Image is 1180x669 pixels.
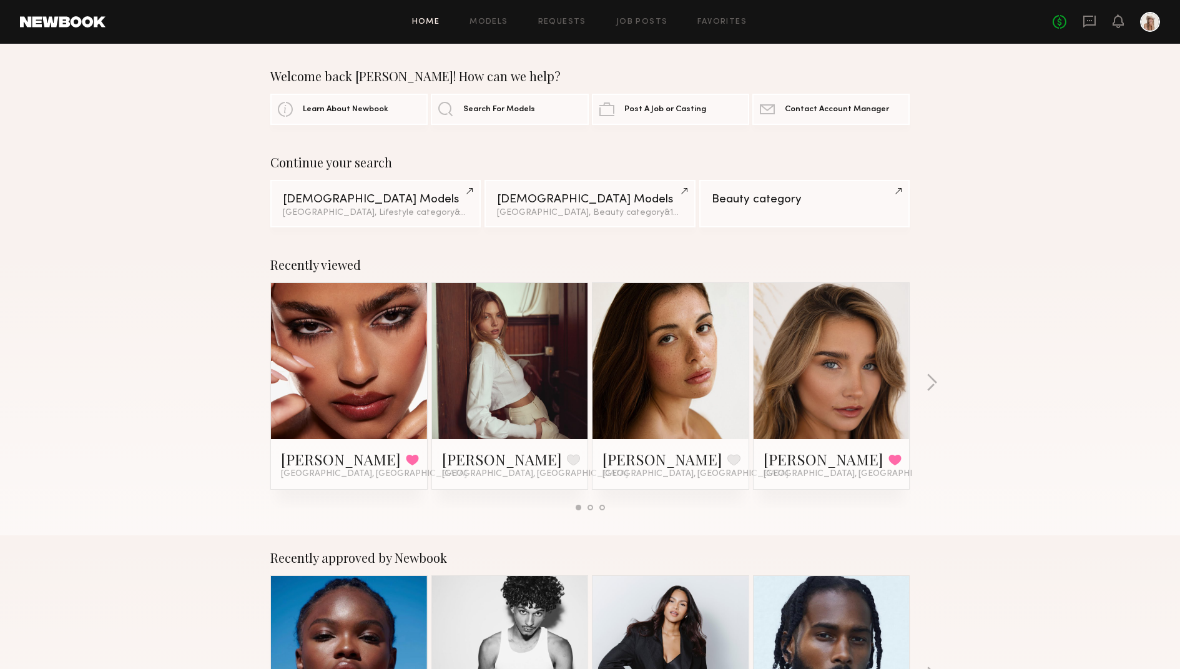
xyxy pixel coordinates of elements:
[470,18,508,26] a: Models
[281,449,401,469] a: [PERSON_NAME]
[431,94,588,125] a: Search For Models
[463,106,535,114] span: Search For Models
[484,180,695,227] a: [DEMOGRAPHIC_DATA] Models[GEOGRAPHIC_DATA], Beauty category&1other filter
[270,94,428,125] a: Learn About Newbook
[664,209,718,217] span: & 1 other filter
[455,209,508,217] span: & 1 other filter
[283,209,468,217] div: [GEOGRAPHIC_DATA], Lifestyle category
[712,194,897,206] div: Beauty category
[270,550,910,565] div: Recently approved by Newbook
[303,106,388,114] span: Learn About Newbook
[442,469,628,479] span: [GEOGRAPHIC_DATA], [GEOGRAPHIC_DATA]
[764,469,950,479] span: [GEOGRAPHIC_DATA], [GEOGRAPHIC_DATA]
[764,449,883,469] a: [PERSON_NAME]
[270,69,910,84] div: Welcome back [PERSON_NAME]! How can we help?
[442,449,562,469] a: [PERSON_NAME]
[785,106,889,114] span: Contact Account Manager
[412,18,440,26] a: Home
[281,469,467,479] span: [GEOGRAPHIC_DATA], [GEOGRAPHIC_DATA]
[602,469,789,479] span: [GEOGRAPHIC_DATA], [GEOGRAPHIC_DATA]
[602,449,722,469] a: [PERSON_NAME]
[270,180,481,227] a: [DEMOGRAPHIC_DATA] Models[GEOGRAPHIC_DATA], Lifestyle category&1other filter
[270,257,910,272] div: Recently viewed
[497,194,682,206] div: [DEMOGRAPHIC_DATA] Models
[497,209,682,217] div: [GEOGRAPHIC_DATA], Beauty category
[752,94,910,125] a: Contact Account Manager
[592,94,749,125] a: Post A Job or Casting
[283,194,468,206] div: [DEMOGRAPHIC_DATA] Models
[270,155,910,170] div: Continue your search
[699,180,910,227] a: Beauty category
[616,18,668,26] a: Job Posts
[697,18,747,26] a: Favorites
[624,106,706,114] span: Post A Job or Casting
[538,18,586,26] a: Requests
